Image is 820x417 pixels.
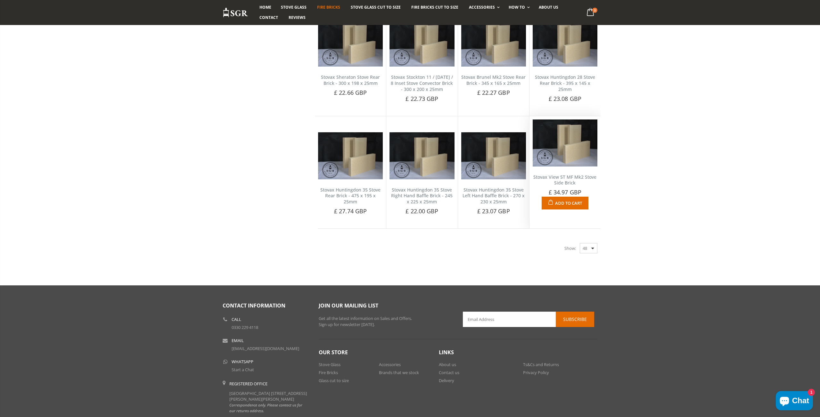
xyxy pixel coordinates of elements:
[555,200,582,206] span: Add to Cart
[534,2,563,12] a: About us
[584,6,597,19] a: 3
[255,2,276,12] a: Home
[391,187,453,205] a: Stovax Huntingdon 35 Stove Right Hand Baffle Brick - 245 x 225 x 25mm
[774,391,815,412] inbox-online-store-chat: Shopify online store chat
[229,381,309,414] div: [GEOGRAPHIC_DATA] [STREET_ADDRESS][PERSON_NAME][PERSON_NAME]
[379,362,401,367] a: Accessories
[318,20,383,67] img: Stovax Sheraton Stove Rear Brick
[319,315,453,328] p: Get all the latest information on Sales and Offers. Sign up for newsletter [DATE].
[334,89,367,96] span: £ 22.66 GBP
[229,381,267,387] b: Registered Office
[320,187,381,205] a: Stovax Huntingdon 35 Stove Rear Brick - 475 x 195 x 25mm
[533,174,596,186] a: Stovax View 5T MF Mk2 Stove Side Brick
[259,4,271,10] span: Home
[549,188,581,196] span: £ 34.97 GBP
[318,132,383,179] img: Stovax Huntingdon 35 Stove Rear Brick
[549,95,581,102] span: £ 23.08 GBP
[232,367,254,372] a: Start a Chat
[232,360,253,364] b: WhatsApp
[477,207,510,215] span: £ 23.07 GBP
[461,74,526,86] a: Stovax Brunel Mk2 Stove Rear Brick - 345 x 165 x 25mm
[232,317,241,322] b: Call
[406,207,438,215] span: £ 22.00 GBP
[379,370,419,375] a: Brands that we stock
[389,132,454,179] img: Stovax Huntingdon 35 Stove Right Hand Baffle Brick
[391,74,453,92] a: Stovax Stockton 11 / [DATE] / 8 Inset Stove Convector Brick - 300 x 200 x 25mm
[523,362,559,367] a: Ts&Cs and Returns
[439,378,454,383] a: Delivery
[281,4,307,10] span: Stove Glass
[556,312,594,327] button: Subscribe
[477,89,510,96] span: £ 22.27 GBP
[346,2,405,12] a: Stove Glass Cut To Size
[406,2,463,12] a: Fire Bricks Cut To Size
[509,4,525,10] span: How To
[533,119,597,166] img: Stovax View 5T MF Mk2 Stove Side Brick
[229,402,302,413] em: Correspondence only. Please contact us for our returns address.
[461,20,526,67] img: Stovax Brunel Mk2 Stove Rear Brick
[319,302,378,309] span: Join our mailing list
[223,7,248,18] img: Stove Glass Replacement
[439,370,459,375] a: Contact us
[464,2,503,12] a: Accessories
[319,362,340,367] a: Stove Glass
[389,20,454,67] img: Stovax Stockton 11 / 7 CE / 8 Inset Stove Convector Brick
[319,370,338,375] a: Fire Bricks
[223,302,285,309] span: Contact Information
[533,20,597,67] img: Stovax Huntingdon 28 Stove Rear Brick
[564,243,576,253] span: Show:
[504,2,533,12] a: How To
[463,312,594,327] input: Email Address
[255,12,283,23] a: Contact
[523,370,549,375] a: Privacy Policy
[535,74,595,92] a: Stovax Huntingdon 28 Stove Rear Brick - 395 x 145 x 25mm
[232,346,299,351] a: [EMAIL_ADDRESS][DOMAIN_NAME]
[321,74,380,86] a: Stovax Sheraton Stove Rear Brick - 300 x 198 x 25mm
[411,4,458,10] span: Fire Bricks Cut To Size
[334,207,367,215] span: £ 27.74 GBP
[439,362,456,367] a: About us
[276,2,311,12] a: Stove Glass
[259,15,278,20] span: Contact
[461,132,526,179] img: Stovax Huntingdon 35 Stove Left Hand Baffle Brick
[463,187,525,205] a: Stovax Huntingdon 35 Stove Left Hand Baffle Brick - 270 x 230 x 25mm
[542,197,588,209] button: Add to Cart
[592,8,597,13] span: 3
[312,2,345,12] a: Fire Bricks
[439,349,454,356] span: Links
[319,349,348,356] span: Our Store
[232,324,258,330] a: 0330 229 4118
[289,15,306,20] span: Reviews
[232,339,244,343] b: Email
[539,4,558,10] span: About us
[406,95,438,102] span: £ 22.73 GBP
[469,4,495,10] span: Accessories
[319,378,349,383] a: Glass cut to size
[351,4,400,10] span: Stove Glass Cut To Size
[284,12,310,23] a: Reviews
[317,4,340,10] span: Fire Bricks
